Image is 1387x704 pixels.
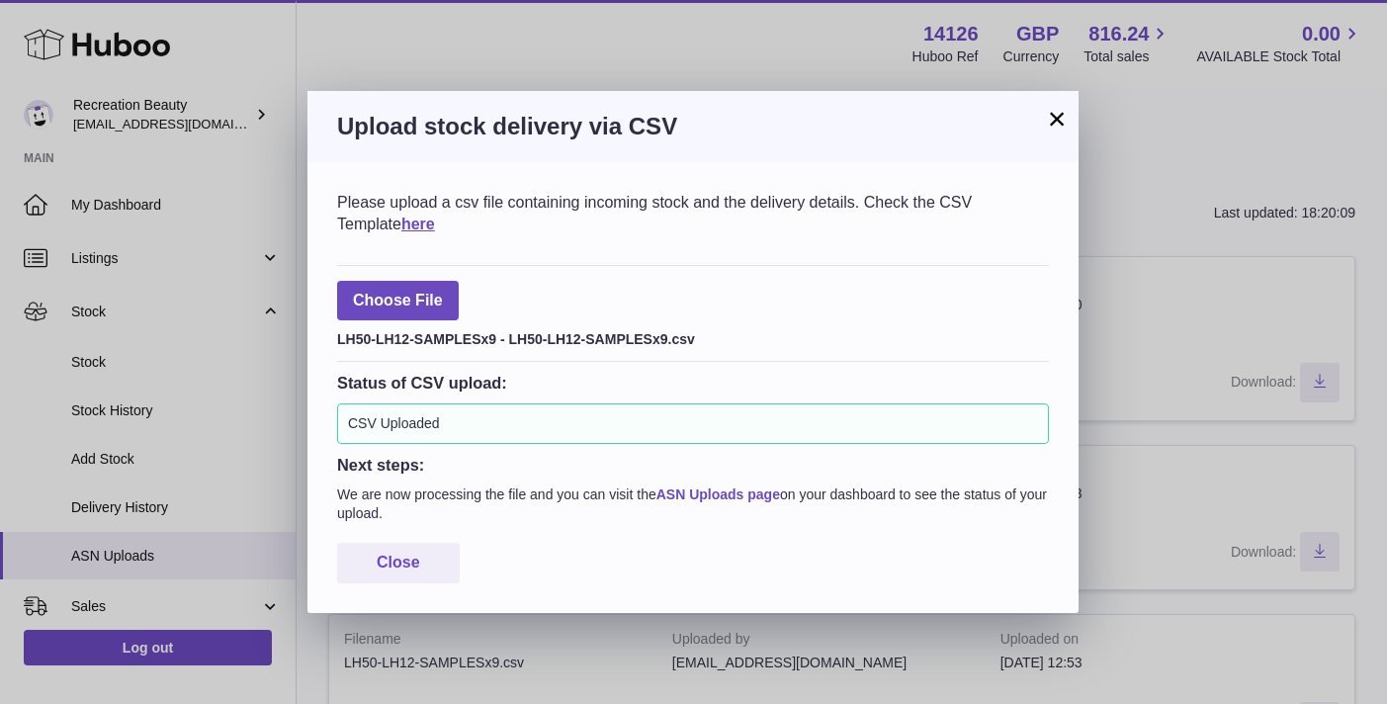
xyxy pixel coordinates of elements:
[337,454,1049,476] h3: Next steps:
[1045,107,1069,131] button: ×
[337,192,1049,234] div: Please upload a csv file containing incoming stock and the delivery details. Check the CSV Template
[337,111,1049,142] h3: Upload stock delivery via CSV
[337,403,1049,444] div: CSV Uploaded
[377,554,420,571] span: Close
[337,281,459,321] span: Choose File
[337,543,460,583] button: Close
[337,372,1049,394] h3: Status of CSV upload:
[337,485,1049,523] p: We are now processing the file and you can visit the on your dashboard to see the status of your ...
[337,325,1049,349] div: LH50-LH12-SAMPLESx9 - LH50-LH12-SAMPLESx9.csv
[401,216,435,232] a: here
[656,486,780,502] a: ASN Uploads page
